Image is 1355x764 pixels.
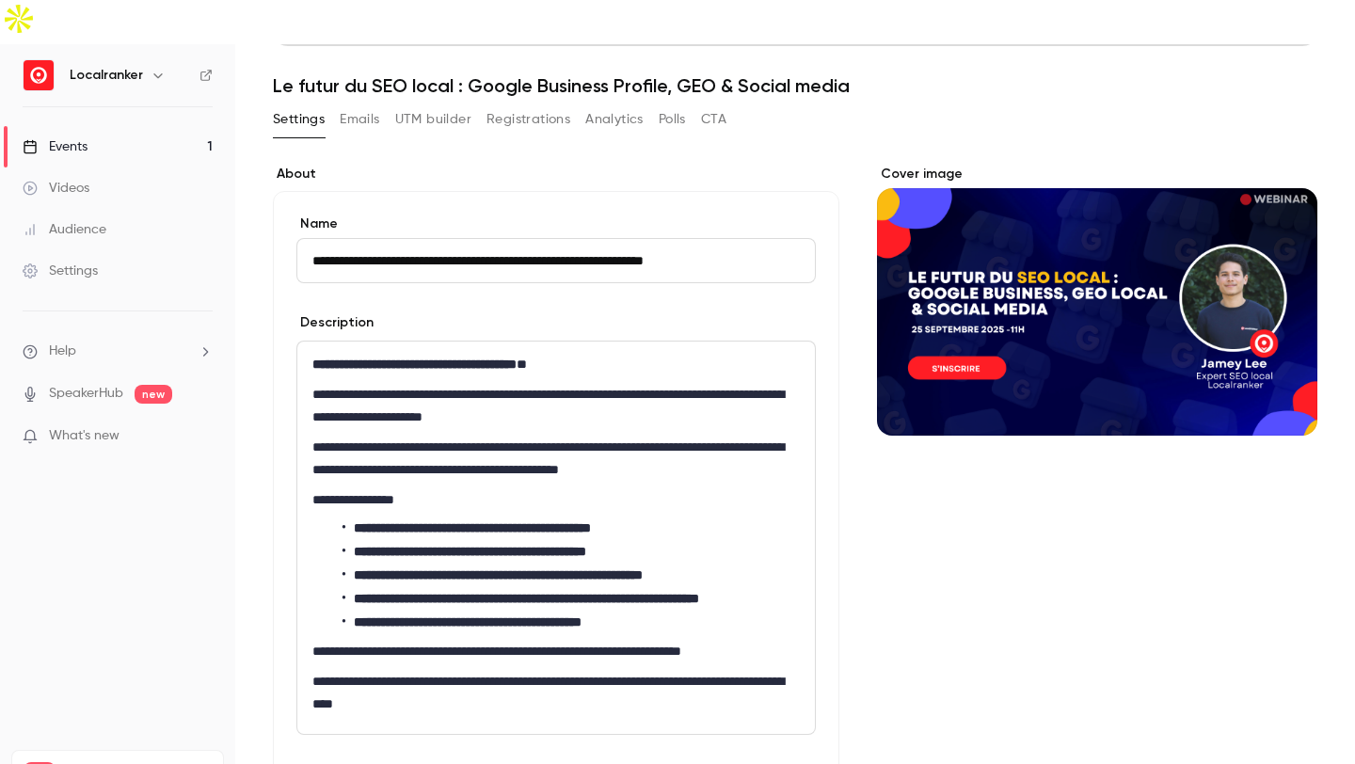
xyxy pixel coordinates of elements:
[23,137,88,156] div: Events
[23,342,213,361] li: help-dropdown-opener
[49,342,76,361] span: Help
[486,104,570,135] button: Registrations
[49,384,123,404] a: SpeakerHub
[49,426,120,446] span: What's new
[23,220,106,239] div: Audience
[877,165,1317,183] label: Cover image
[296,341,816,735] section: description
[24,60,54,90] img: Localranker
[297,342,815,734] div: editor
[659,104,686,135] button: Polls
[296,313,374,332] label: Description
[23,179,89,198] div: Videos
[395,104,471,135] button: UTM builder
[273,165,839,183] label: About
[701,104,726,135] button: CTA
[23,262,98,280] div: Settings
[273,74,1317,97] h1: Le futur du SEO local : Google Business Profile, GEO & Social media
[296,215,816,233] label: Name
[585,104,644,135] button: Analytics
[877,165,1317,436] section: Cover image
[135,385,172,404] span: new
[70,66,143,85] h6: Localranker
[273,104,325,135] button: Settings
[340,104,379,135] button: Emails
